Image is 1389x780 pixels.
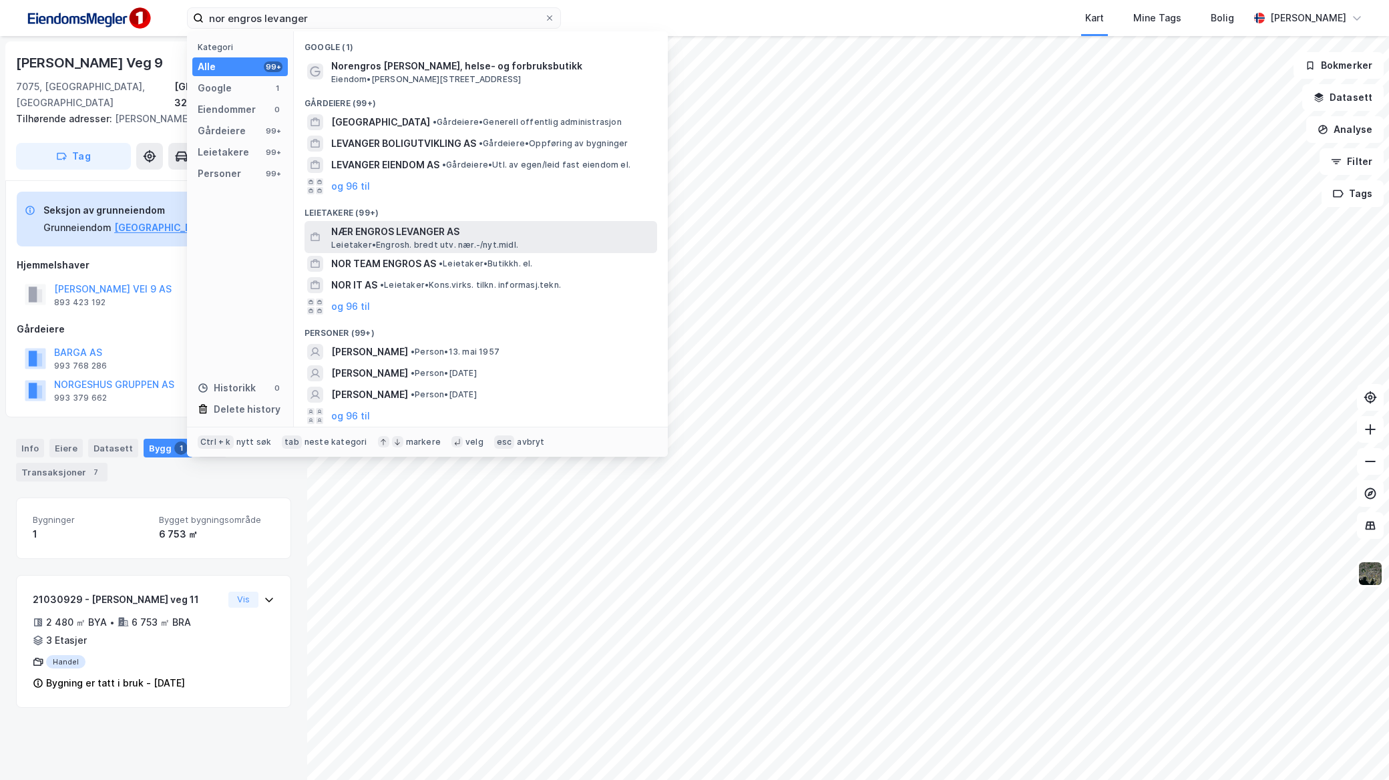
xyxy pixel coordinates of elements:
[114,220,265,236] button: [GEOGRAPHIC_DATA], 323/1930
[479,138,628,149] span: Gårdeiere • Oppføring av bygninger
[439,258,533,269] span: Leietaker • Butikkh. el.
[17,257,290,273] div: Hjemmelshaver
[1133,10,1181,26] div: Mine Tags
[43,202,265,218] div: Seksjon av grunneiendom
[411,347,415,357] span: •
[442,160,630,170] span: Gårdeiere • Utl. av egen/leid fast eiendom el.
[442,160,446,170] span: •
[1320,148,1384,175] button: Filter
[228,592,258,608] button: Vis
[264,147,282,158] div: 99+
[331,114,430,130] span: [GEOGRAPHIC_DATA]
[411,389,415,399] span: •
[331,277,377,293] span: NOR IT AS
[159,514,274,526] span: Bygget bygningsområde
[294,87,668,112] div: Gårdeiere (99+)
[132,614,191,630] div: 6 753 ㎡ BRA
[1211,10,1234,26] div: Bolig
[214,401,280,417] div: Delete history
[88,439,138,457] div: Datasett
[282,435,302,449] div: tab
[294,317,668,341] div: Personer (99+)
[174,441,188,455] div: 1
[331,136,476,152] span: LEVANGER BOLIGUTVIKLING AS
[46,632,87,648] div: 3 Etasjer
[16,439,44,457] div: Info
[1085,10,1104,26] div: Kart
[380,280,561,290] span: Leietaker • Kons.virks. tilkn. informasj.tekn.
[331,240,518,250] span: Leietaker • Engrosh. bredt utv. nær.-/nyt.midl.
[16,52,166,73] div: [PERSON_NAME] Veg 9
[406,437,441,447] div: markere
[1270,10,1346,26] div: [PERSON_NAME]
[16,143,131,170] button: Tag
[198,144,249,160] div: Leietakere
[1322,716,1389,780] iframe: Chat Widget
[1306,116,1384,143] button: Analyse
[294,197,668,221] div: Leietakere (99+)
[331,299,370,315] button: og 96 til
[331,344,408,360] span: [PERSON_NAME]
[433,117,437,127] span: •
[264,126,282,136] div: 99+
[331,408,370,424] button: og 96 til
[264,61,282,72] div: 99+
[33,526,148,542] div: 1
[272,383,282,393] div: 0
[159,526,274,542] div: 6 753 ㎡
[331,256,436,272] span: NOR TEAM ENGROS AS
[198,166,241,182] div: Personer
[198,435,234,449] div: Ctrl + k
[411,368,477,379] span: Person • [DATE]
[236,437,272,447] div: nytt søk
[198,102,256,118] div: Eiendommer
[517,437,544,447] div: avbryt
[331,58,652,74] span: Norengros [PERSON_NAME], helse- og forbruksbutikk
[380,280,384,290] span: •
[43,220,112,236] div: Grunneiendom
[46,675,185,691] div: Bygning er tatt i bruk - [DATE]
[1302,84,1384,111] button: Datasett
[17,321,290,337] div: Gårdeiere
[272,104,282,115] div: 0
[1322,716,1389,780] div: Kontrollprogram for chat
[33,592,223,608] div: 21030929 - [PERSON_NAME] veg 11
[110,617,115,628] div: •
[1294,52,1384,79] button: Bokmerker
[465,437,483,447] div: velg
[294,31,668,55] div: Google (1)
[16,463,108,481] div: Transaksjoner
[54,393,107,403] div: 993 379 662
[16,111,280,127] div: [PERSON_NAME] Veg 11
[264,168,282,179] div: 99+
[198,80,232,96] div: Google
[305,437,367,447] div: neste kategori
[494,435,515,449] div: esc
[331,157,439,173] span: LEVANGER EIENDOM AS
[331,178,370,194] button: og 96 til
[54,297,106,308] div: 893 423 192
[198,123,246,139] div: Gårdeiere
[46,614,107,630] div: 2 480 ㎡ BYA
[331,74,521,85] span: Eiendom • [PERSON_NAME][STREET_ADDRESS]
[411,347,500,357] span: Person • 13. mai 1957
[198,59,216,75] div: Alle
[174,79,291,111] div: [GEOGRAPHIC_DATA], 323/1930/0/1
[1358,561,1383,586] img: 9k=
[204,8,544,28] input: Søk på adresse, matrikkel, gårdeiere, leietakere eller personer
[433,117,622,128] span: Gårdeiere • Generell offentlig administrasjon
[479,138,483,148] span: •
[16,113,115,124] span: Tilhørende adresser:
[411,368,415,378] span: •
[144,439,193,457] div: Bygg
[439,258,443,268] span: •
[198,42,288,52] div: Kategori
[331,224,652,240] span: NÆR ENGROS LEVANGER AS
[272,83,282,93] div: 1
[331,365,408,381] span: [PERSON_NAME]
[411,389,477,400] span: Person • [DATE]
[16,79,174,111] div: 7075, [GEOGRAPHIC_DATA], [GEOGRAPHIC_DATA]
[198,380,256,396] div: Historikk
[21,3,155,33] img: F4PB6Px+NJ5v8B7XTbfpPpyloAAAAASUVORK5CYII=
[1322,180,1384,207] button: Tags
